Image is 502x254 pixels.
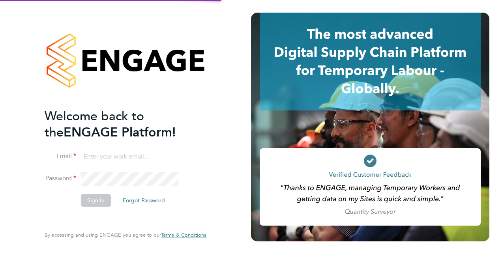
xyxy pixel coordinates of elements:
[45,108,199,140] h2: ENGAGE Platform!
[81,194,111,207] button: Sign In
[45,174,76,183] label: Password
[45,232,206,238] span: By accessing and using ENGAGE you agree to our
[116,194,171,207] button: Forgot Password
[45,108,144,140] span: Welcome back to the
[161,232,206,238] a: Terms & Conditions
[45,152,76,161] label: Email
[81,150,178,164] input: Enter your work email...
